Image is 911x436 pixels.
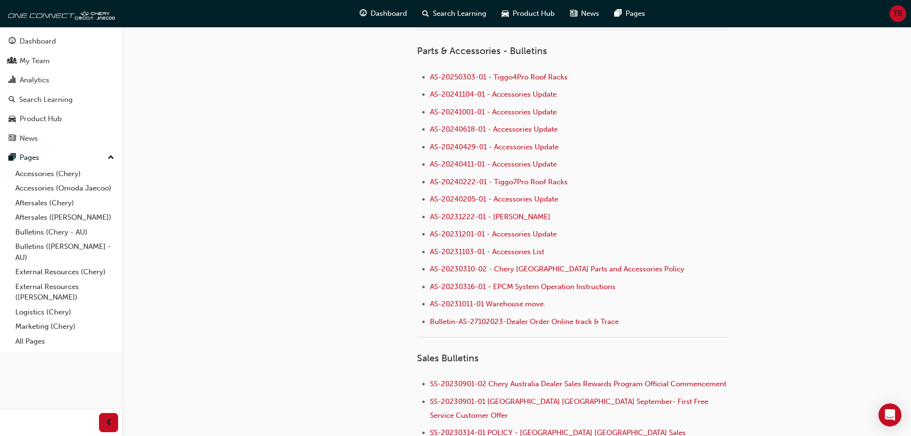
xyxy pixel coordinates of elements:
span: up-icon [108,152,114,164]
span: chart-icon [9,76,16,85]
img: oneconnect [5,4,115,23]
button: Pages [4,149,118,167]
a: Bulletin-AS-27102023-Dealer Order Online track & Trace [430,317,619,326]
span: search-icon [9,96,15,104]
a: Product Hub [4,110,118,128]
a: Bulletins ([PERSON_NAME] - AU) [11,239,118,265]
a: AS-20250303-01 - Tiggo4Pro Roof Racks [430,73,568,81]
a: Logistics (Chery) [11,305,118,320]
a: car-iconProduct Hub [494,4,562,23]
a: External Resources ([PERSON_NAME]) [11,279,118,305]
a: Bulletins (Chery - AU) [11,225,118,240]
span: Parts & Accessories - Bulletins [417,45,547,56]
a: News [4,130,118,147]
div: News [20,133,38,144]
a: All Pages [11,334,118,349]
div: Analytics [20,75,49,86]
span: search-icon [422,8,429,20]
span: Search Learning [433,8,486,19]
a: Analytics [4,71,118,89]
a: SS-20230901-01 [GEOGRAPHIC_DATA] [GEOGRAPHIC_DATA] September- First Free Service Customer Offer [430,397,710,420]
a: AS-20241001-01 - Accessories Update [430,108,557,116]
span: news-icon [9,134,16,143]
span: pages-icon [9,154,16,162]
div: Dashboard [20,36,56,47]
a: Marketing (Chery) [11,319,118,334]
div: Search Learning [19,94,73,105]
span: Dashboard [371,8,407,19]
a: AS-20240411-01 - Accessories Update [430,160,557,168]
a: Accessories (Chery) [11,167,118,181]
a: AS-20231222-01 - [PERSON_NAME] [430,212,550,221]
a: AS-20240222-01 - Tiggo7Pro Roof Racks [430,178,568,186]
span: car-icon [502,8,509,20]
a: Aftersales ([PERSON_NAME]) [11,210,118,225]
a: Aftersales (Chery) [11,196,118,211]
a: pages-iconPages [607,4,653,23]
a: AS-20231103-01 - Accessories List [430,247,544,256]
a: news-iconNews [562,4,607,23]
span: Sales Bulletins [417,353,479,364]
div: Open Intercom Messenger [878,403,901,426]
a: Accessories (Omoda Jaecoo) [11,181,118,196]
a: SS-20230901-02 Chery Australia Dealer Sales Rewards Program Official Commencement [430,380,726,388]
a: AS-20241104-01 - Accessories Update [430,90,557,99]
span: people-icon [9,57,16,66]
span: pages-icon [615,8,622,20]
span: News [581,8,599,19]
a: My Team [4,52,118,70]
button: TB [889,5,906,22]
span: car-icon [9,115,16,123]
a: AS-20230316-01 - EPCM System Operation Instructions [430,282,615,291]
a: AS-20231011-01 Warehouse move. [430,300,546,308]
div: Pages [20,152,39,163]
span: guage-icon [9,37,16,46]
a: AS-20231201-01 - Accessories Update [430,230,557,238]
span: Product Hub [513,8,555,19]
span: TB [893,8,902,19]
a: Dashboard [4,33,118,50]
a: AS-20240205-01 - Accessories Update [430,195,558,203]
span: news-icon [570,8,577,20]
a: guage-iconDashboard [352,4,415,23]
div: My Team [20,56,50,67]
a: search-iconSearch Learning [415,4,494,23]
button: DashboardMy TeamAnalyticsSearch LearningProduct HubNews [4,31,118,149]
span: prev-icon [105,417,112,429]
span: guage-icon [360,8,367,20]
a: AS-20230310-02 - Chery [GEOGRAPHIC_DATA] Parts and Accessories Policy [430,265,684,273]
a: Search Learning [4,91,118,109]
a: External Resources (Chery) [11,265,118,279]
div: Product Hub [20,113,62,124]
span: Pages [626,8,645,19]
a: AS-20240618-01 - Accessories Update [430,125,558,134]
a: AS-20240429-01 - Accessories Update [430,143,559,151]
